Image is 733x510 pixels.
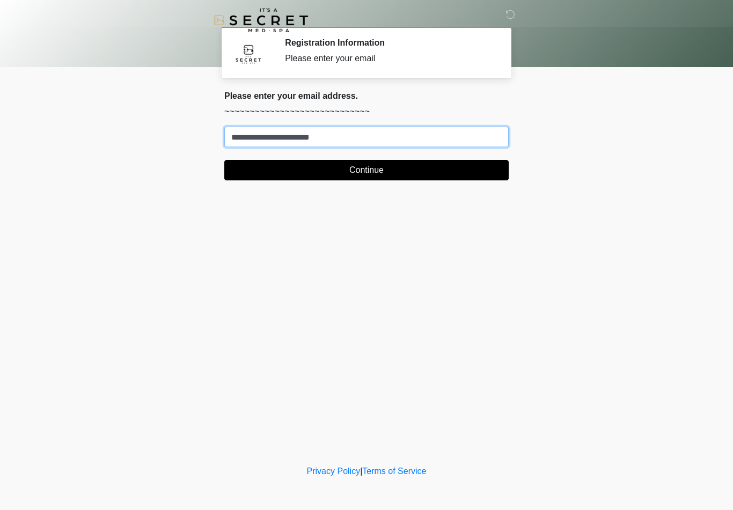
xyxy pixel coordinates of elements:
[285,52,493,65] div: Please enter your email
[360,467,362,476] a: |
[214,8,308,32] img: It's A Secret Med Spa Logo
[362,467,426,476] a: Terms of Service
[224,160,509,180] button: Continue
[232,38,265,70] img: Agent Avatar
[307,467,361,476] a: Privacy Policy
[224,105,509,118] p: ~~~~~~~~~~~~~~~~~~~~~~~~~~~~~
[285,38,493,48] h2: Registration Information
[224,91,509,101] h2: Please enter your email address.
